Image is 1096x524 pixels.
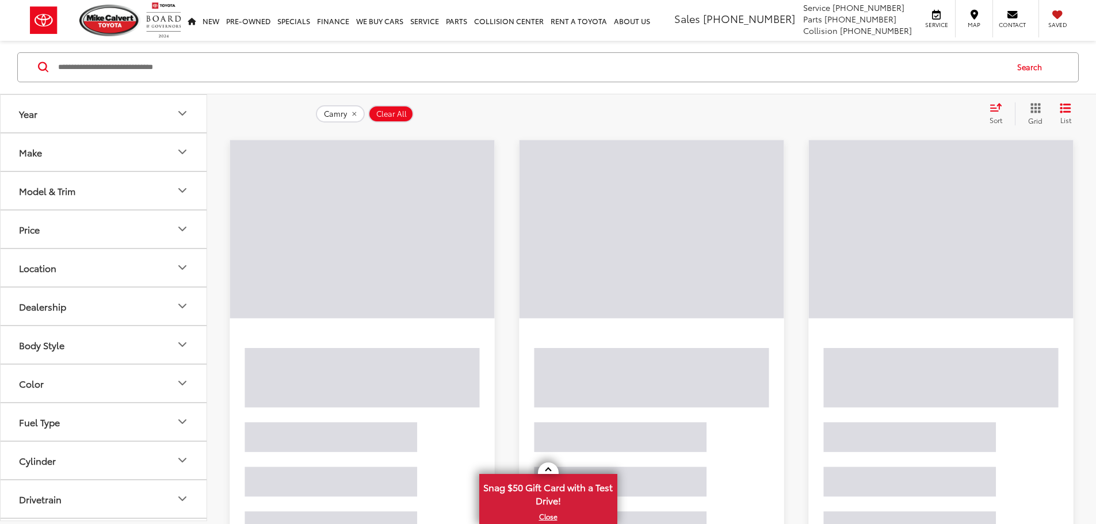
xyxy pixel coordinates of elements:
[703,11,795,26] span: [PHONE_NUMBER]
[1,480,208,518] button: DrivetrainDrivetrain
[1,211,208,248] button: PricePrice
[175,338,189,352] div: Body Style
[1,442,208,479] button: CylinderCylinder
[1006,53,1059,82] button: Search
[1015,102,1051,125] button: Grid View
[175,107,189,121] div: Year
[19,147,42,158] div: Make
[175,184,189,198] div: Model & Trim
[1,95,208,132] button: YearYear
[19,378,44,389] div: Color
[19,494,62,504] div: Drivetrain
[990,115,1002,125] span: Sort
[1,249,208,286] button: LocationLocation
[175,454,189,468] div: Cylinder
[19,339,64,350] div: Body Style
[1045,21,1070,29] span: Saved
[368,105,414,123] button: Clear All
[824,13,896,25] span: [PHONE_NUMBER]
[175,377,189,391] div: Color
[19,455,56,466] div: Cylinder
[19,301,66,312] div: Dealership
[19,262,56,273] div: Location
[376,109,407,118] span: Clear All
[803,25,838,36] span: Collision
[674,11,700,26] span: Sales
[175,146,189,159] div: Make
[1,403,208,441] button: Fuel TypeFuel Type
[316,105,365,123] button: remove Camry
[19,416,60,427] div: Fuel Type
[57,53,1006,81] input: Search by Make, Model, or Keyword
[840,25,912,36] span: [PHONE_NUMBER]
[1,365,208,402] button: ColorColor
[923,21,949,29] span: Service
[19,185,75,196] div: Model & Trim
[19,224,40,235] div: Price
[1060,115,1071,125] span: List
[1051,102,1080,125] button: List View
[1,326,208,364] button: Body StyleBody Style
[324,109,347,118] span: Camry
[1,288,208,325] button: DealershipDealership
[803,13,822,25] span: Parts
[1,133,208,171] button: MakeMake
[175,492,189,506] div: Drivetrain
[79,5,140,36] img: Mike Calvert Toyota
[175,261,189,275] div: Location
[1,172,208,209] button: Model & TrimModel & Trim
[175,300,189,313] div: Dealership
[803,2,830,13] span: Service
[999,21,1026,29] span: Contact
[1028,116,1042,125] span: Grid
[984,102,1015,125] button: Select sort value
[175,223,189,236] div: Price
[832,2,904,13] span: [PHONE_NUMBER]
[19,108,37,119] div: Year
[480,475,616,510] span: Snag $50 Gift Card with a Test Drive!
[961,21,987,29] span: Map
[175,415,189,429] div: Fuel Type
